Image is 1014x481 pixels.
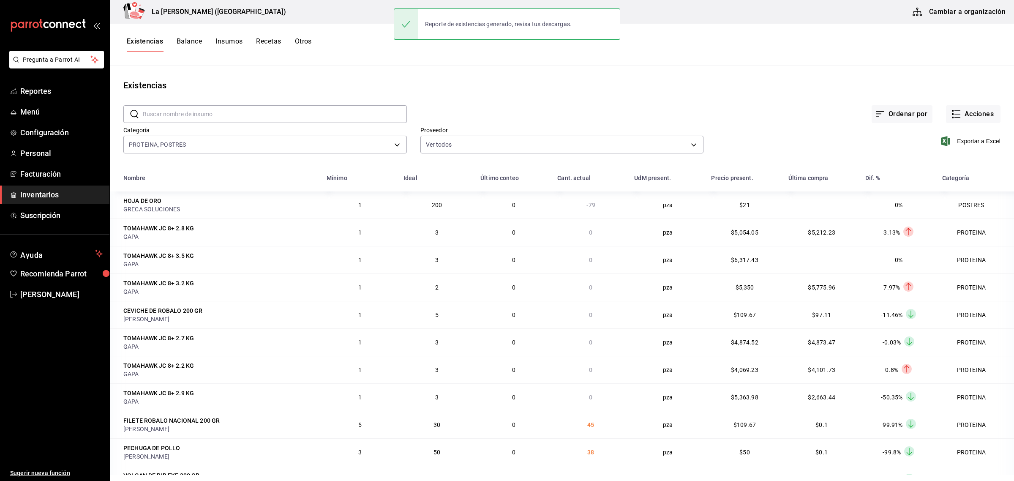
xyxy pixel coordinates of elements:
[129,140,186,149] span: PROTEINA, POSTRES
[433,421,440,428] span: 30
[731,366,758,373] span: $4,069.23
[589,339,592,346] span: 0
[327,175,347,181] div: Mínimo
[145,7,286,17] h3: La [PERSON_NAME] ([GEOGRAPHIC_DATA])
[123,205,316,213] div: GRECA SOLUCIONES
[731,394,758,401] span: $5,363.98
[177,37,202,52] button: Balance
[736,284,754,291] span: $5,350
[815,449,828,456] span: $0.1
[629,273,706,301] td: pza
[215,37,243,52] button: Insumos
[512,394,515,401] span: 0
[10,469,103,478] span: Sugerir nueva función
[629,383,706,411] td: pza
[123,175,145,181] div: Nombre
[629,246,706,273] td: pza
[123,260,316,268] div: GAPA
[20,148,103,159] span: Personal
[512,339,515,346] span: 0
[20,189,103,200] span: Inventarios
[20,127,103,138] span: Configuración
[480,175,519,181] div: Último conteo
[711,175,753,181] div: Precio present.
[629,411,706,438] td: pza
[808,339,835,346] span: $4,873.47
[358,394,362,401] span: 1
[20,268,103,279] span: Recomienda Parrot
[589,257,592,263] span: 0
[733,421,756,428] span: $109.67
[123,397,316,406] div: GAPA
[433,449,440,456] span: 50
[358,449,362,456] span: 3
[937,191,1014,219] td: POSTRES
[127,37,163,52] button: Existencias
[629,219,706,246] td: pza
[512,284,515,291] span: 0
[123,334,194,342] div: TOMAHAWK JC 8+ 2.7 KG
[512,202,515,208] span: 0
[418,15,578,33] div: Reporte de existencias generado, revisa tus descargas.
[420,127,704,133] label: Proveedor
[123,224,194,232] div: TOMAHAWK JC 8+ 2.8 KG
[937,301,1014,328] td: PROTEINA
[865,175,880,181] div: Dif. %
[358,421,362,428] span: 5
[20,249,92,259] span: Ayuda
[123,444,180,452] div: PECHUGA DE POLLO
[937,411,1014,438] td: PROTEINA
[812,312,831,318] span: $97.11
[586,202,595,208] span: -79
[731,229,758,236] span: $5,054.05
[358,257,362,263] span: 1
[937,383,1014,411] td: PROTEINA
[23,55,91,64] span: Pregunta a Parrot AI
[435,366,439,373] span: 3
[358,366,362,373] span: 1
[6,61,104,70] a: Pregunta a Parrot AI
[358,312,362,318] span: 1
[739,202,750,208] span: $21
[512,312,515,318] span: 0
[629,191,706,219] td: pza
[127,37,312,52] div: navigation tabs
[123,471,200,480] div: VOLCAN DE RIB EYE 300 GR
[815,421,828,428] span: $0.1
[93,22,100,29] button: open_drawer_menu
[358,339,362,346] span: 1
[733,312,756,318] span: $109.67
[20,168,103,180] span: Facturación
[435,394,439,401] span: 3
[256,37,281,52] button: Recetas
[20,289,103,300] span: [PERSON_NAME]
[788,175,829,181] div: Última compra
[123,425,208,433] div: [PERSON_NAME]
[943,136,1000,146] button: Exportar a Excel
[946,105,1000,123] button: Acciones
[587,449,594,456] span: 38
[731,257,758,263] span: $6,317.43
[808,366,835,373] span: $4,101.73
[512,257,515,263] span: 0
[883,284,900,291] span: 7.97%
[143,106,407,123] input: Buscar nombre de insumo
[432,202,442,208] span: 200
[589,312,592,318] span: 0
[885,366,898,373] span: 0.8%
[123,127,407,133] label: Categoría
[123,251,194,260] div: TOMAHAWK JC 8+ 3.5 KG
[435,339,439,346] span: 3
[123,197,162,205] div: HOJA DE ORO
[872,105,932,123] button: Ordenar por
[123,370,316,378] div: GAPA
[435,312,439,318] span: 5
[123,232,316,241] div: GAPA
[123,279,194,287] div: TOMAHAWK JC 8+ 3.2 KG
[123,79,166,92] div: Existencias
[123,306,203,315] div: CEVICHE DE ROBALO 200 GR
[629,328,706,356] td: pza
[883,449,901,456] span: -99.8%
[358,202,362,208] span: 1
